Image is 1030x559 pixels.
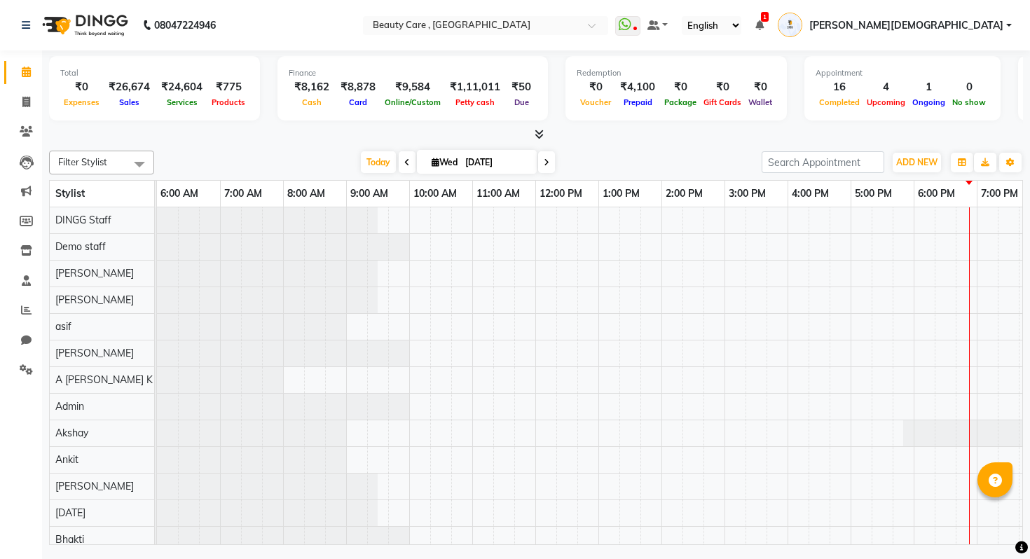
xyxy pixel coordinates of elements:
[620,97,656,107] span: Prepaid
[55,187,85,200] span: Stylist
[60,67,249,79] div: Total
[284,184,329,204] a: 8:00 AM
[536,184,586,204] a: 12:00 PM
[361,151,396,173] span: Today
[116,97,143,107] span: Sales
[762,151,884,173] input: Search Appointment
[851,184,895,204] a: 5:00 PM
[55,214,111,226] span: DINGG Staff
[909,97,949,107] span: Ongoing
[36,6,132,45] img: logo
[103,79,156,95] div: ₹26,674
[55,240,106,253] span: Demo staff
[914,184,959,204] a: 6:00 PM
[788,184,832,204] a: 4:00 PM
[893,153,941,172] button: ADD NEW
[55,400,84,413] span: Admin
[381,79,444,95] div: ₹9,584
[347,184,392,204] a: 9:00 AM
[410,184,460,204] a: 10:00 AM
[156,79,208,95] div: ₹24,604
[381,97,444,107] span: Online/Custom
[55,267,134,279] span: [PERSON_NAME]
[909,79,949,95] div: 1
[55,480,134,492] span: [PERSON_NAME]
[473,184,523,204] a: 11:00 AM
[55,533,84,546] span: Bhakti
[55,453,78,466] span: Ankit
[949,97,989,107] span: No show
[511,97,533,107] span: Due
[577,79,614,95] div: ₹0
[428,157,461,167] span: Wed
[461,152,531,173] input: 2025-09-03
[661,79,700,95] div: ₹0
[816,97,863,107] span: Completed
[55,320,71,333] span: asif
[863,97,909,107] span: Upcoming
[163,97,201,107] span: Services
[745,79,776,95] div: ₹0
[444,79,506,95] div: ₹1,11,011
[208,79,249,95] div: ₹775
[778,13,802,37] img: Ankit Jain
[745,97,776,107] span: Wallet
[55,294,134,306] span: [PERSON_NAME]
[60,79,103,95] div: ₹0
[55,427,88,439] span: Akshay
[58,156,107,167] span: Filter Stylist
[661,97,700,107] span: Package
[700,79,745,95] div: ₹0
[577,97,614,107] span: Voucher
[599,184,643,204] a: 1:00 PM
[335,79,381,95] div: ₹8,878
[896,157,938,167] span: ADD NEW
[725,184,769,204] a: 3:00 PM
[289,67,537,79] div: Finance
[816,67,989,79] div: Appointment
[863,79,909,95] div: 4
[614,79,661,95] div: ₹4,100
[755,19,764,32] a: 1
[289,79,335,95] div: ₹8,162
[298,97,325,107] span: Cash
[221,184,266,204] a: 7:00 AM
[208,97,249,107] span: Products
[662,184,706,204] a: 2:00 PM
[452,97,498,107] span: Petty cash
[977,184,1022,204] a: 7:00 PM
[506,79,537,95] div: ₹50
[949,79,989,95] div: 0
[761,12,769,22] span: 1
[55,347,134,359] span: [PERSON_NAME]
[809,18,1003,33] span: [PERSON_NAME][DEMOGRAPHIC_DATA]
[60,97,103,107] span: Expenses
[345,97,371,107] span: Card
[816,79,863,95] div: 16
[55,506,85,519] span: [DATE]
[154,6,216,45] b: 08047224946
[55,373,153,386] span: A [PERSON_NAME] K
[577,67,776,79] div: Redemption
[157,184,202,204] a: 6:00 AM
[700,97,745,107] span: Gift Cards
